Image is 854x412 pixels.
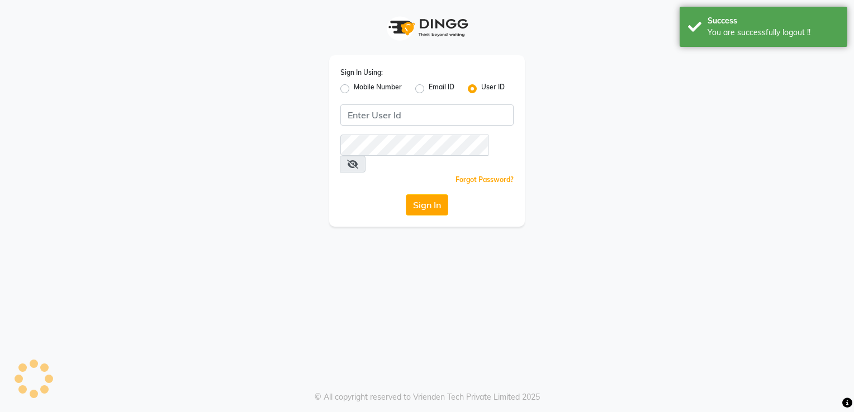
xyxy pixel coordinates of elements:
input: Username [340,104,514,126]
label: Sign In Using: [340,68,383,78]
input: Username [340,135,488,156]
div: Success [708,15,839,27]
div: You are successfully logout !! [708,27,839,39]
label: Email ID [429,82,454,95]
button: Sign In [406,194,448,215]
label: Mobile Number [354,82,402,95]
img: logo1.svg [382,11,472,44]
label: User ID [481,82,505,95]
a: Forgot Password? [456,175,514,184]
